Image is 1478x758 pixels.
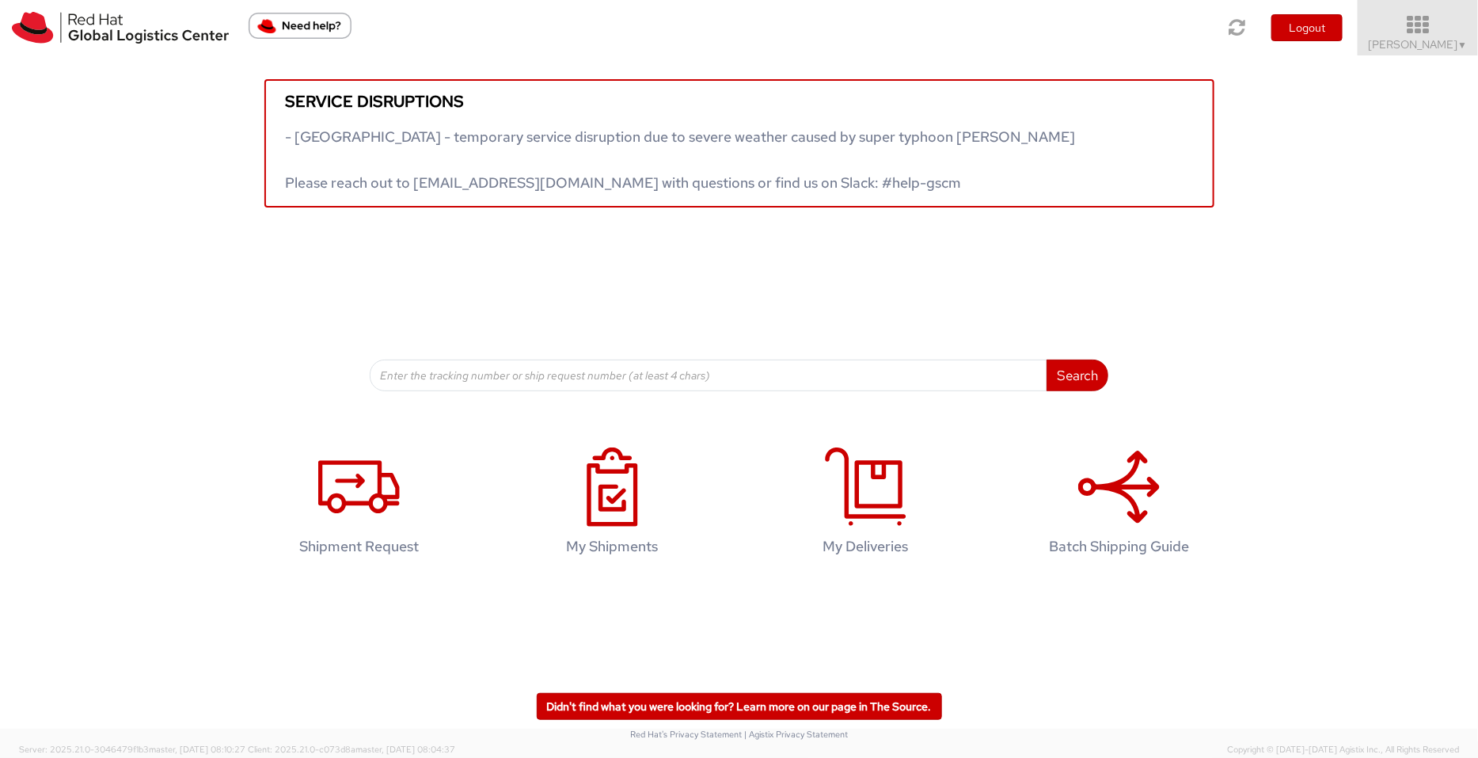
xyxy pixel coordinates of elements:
a: My Shipments [494,431,731,579]
span: master, [DATE] 08:10:27 [149,744,245,755]
button: Logout [1271,14,1343,41]
span: Client: 2025.21.0-c073d8a [248,744,455,755]
a: Shipment Request [241,431,478,579]
span: [PERSON_NAME] [1369,37,1468,51]
a: Didn't find what you were looking for? Learn more on our page in The Source. [537,693,942,720]
a: | Agistix Privacy Statement [744,729,848,740]
a: My Deliveries [747,431,985,579]
a: Service disruptions - [GEOGRAPHIC_DATA] - temporary service disruption due to severe weather caus... [264,79,1214,208]
button: Need help? [249,13,351,39]
input: Enter the tracking number or ship request number (at least 4 chars) [370,360,1048,391]
span: Server: 2025.21.0-3046479f1b3 [19,744,245,755]
a: Red Hat's Privacy Statement [630,729,742,740]
img: rh-logistics-00dfa346123c4ec078e1.svg [12,12,229,44]
h4: My Deliveries [764,539,968,554]
span: master, [DATE] 08:04:37 [355,744,455,755]
h5: Service disruptions [286,93,1193,110]
a: Batch Shipping Guide [1001,431,1238,579]
span: ▼ [1458,39,1468,51]
span: - [GEOGRAPHIC_DATA] - temporary service disruption due to severe weather caused by super typhoon ... [286,128,1076,192]
h4: My Shipments [511,539,715,554]
h4: Shipment Request [257,539,462,554]
span: Copyright © [DATE]-[DATE] Agistix Inc., All Rights Reserved [1227,744,1459,756]
button: Search [1047,360,1108,391]
h4: Batch Shipping Guide [1017,539,1222,554]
